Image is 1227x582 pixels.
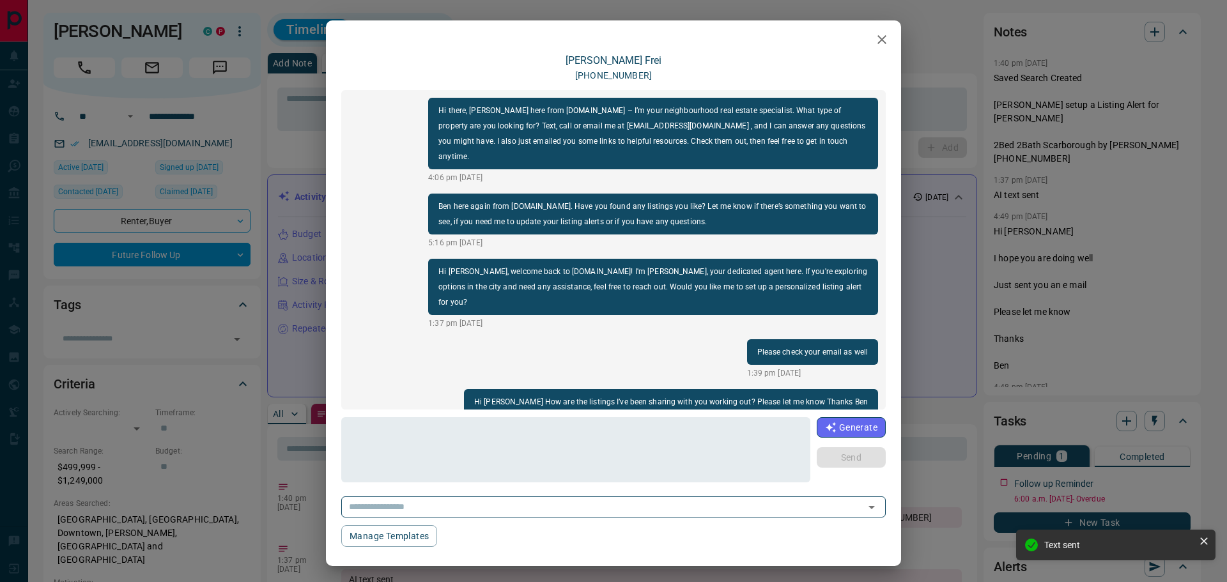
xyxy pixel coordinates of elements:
p: Ben here again from [DOMAIN_NAME]. Have you found any listings you like? Let me know if there’s s... [438,199,868,229]
p: Hi [PERSON_NAME], welcome back to [DOMAIN_NAME]! I'm [PERSON_NAME], your dedicated agent here. If... [438,264,868,310]
p: [PHONE_NUMBER] [575,69,652,82]
p: Hi there, [PERSON_NAME] here from [DOMAIN_NAME] – I’m your neighbourhood real estate specialist. ... [438,103,868,164]
button: Manage Templates [341,525,437,547]
div: Text sent [1044,540,1194,550]
p: 5:16 pm [DATE] [428,237,878,249]
p: Please check your email as well [757,344,868,360]
button: Open [863,498,881,516]
button: Generate [817,417,886,438]
a: [PERSON_NAME] Frei [566,54,661,66]
p: 4:06 pm [DATE] [428,172,878,183]
p: 1:39 pm [DATE] [747,367,879,379]
p: Hi [PERSON_NAME] How are the listings I’ve been sharing with you working out? Please let me know ... [474,394,868,410]
p: 1:37 pm [DATE] [428,318,878,329]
